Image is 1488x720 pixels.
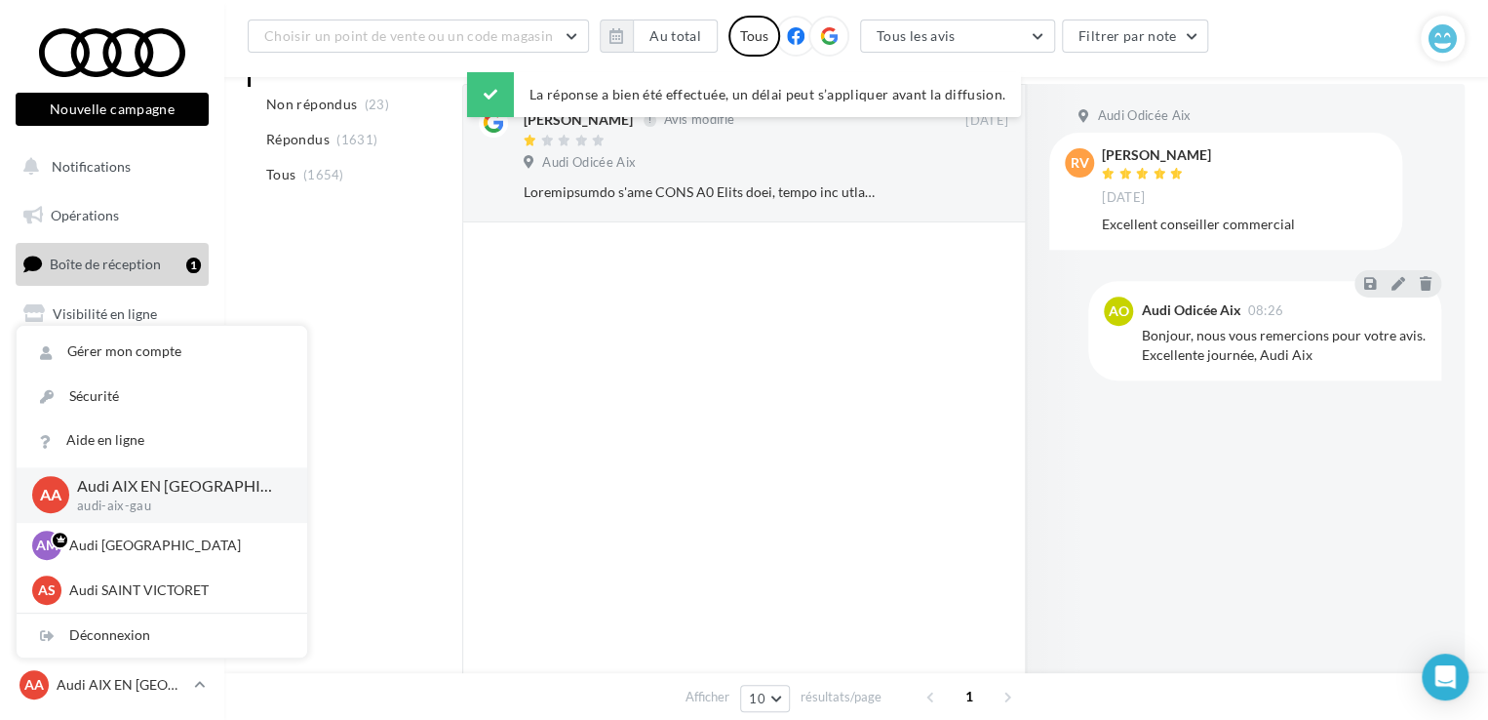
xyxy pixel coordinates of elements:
[17,419,307,462] a: Aide en ligne
[38,580,56,600] span: AS
[186,258,201,273] div: 1
[365,97,389,112] span: (23)
[801,688,881,706] span: résultats/page
[663,112,734,128] span: Avis modifié
[266,130,330,149] span: Répondus
[77,475,276,498] p: Audi AIX EN [GEOGRAPHIC_DATA]
[248,20,589,53] button: Choisir un point de vente ou un code magasin
[1102,189,1145,207] span: [DATE]
[53,305,157,322] span: Visibilité en ligne
[524,182,881,202] div: Loremipsumdo s'ame CONS A0 Elits doei, tempo inc utlabor et do magn ali enimad minimve quisnos ex...
[1102,215,1387,234] div: Excellent conseiller commercial
[264,27,553,44] span: Choisir un point de vente ou un code magasin
[16,666,209,703] a: AA Audi AIX EN [GEOGRAPHIC_DATA]
[12,146,205,187] button: Notifications
[57,675,186,695] p: Audi AIX EN [GEOGRAPHIC_DATA]
[17,330,307,374] a: Gérer mon compte
[303,167,344,182] span: (1654)
[40,484,61,506] span: AA
[51,207,119,223] span: Opérations
[17,375,307,419] a: Sécurité
[16,93,209,126] button: Nouvelle campagne
[12,390,213,431] a: Médiathèque
[467,72,1021,117] div: La réponse a bien été effectuée, un délai peut s’appliquer avant la diffusion.
[12,342,213,383] a: Campagnes
[1141,326,1426,365] div: Bonjour, nous vous remercions pour votre avis. Excellente journée, Audi Aix
[69,536,284,555] p: Audi [GEOGRAPHIC_DATA]
[12,195,213,236] a: Opérations
[266,165,295,184] span: Tous
[24,675,44,695] span: AA
[1062,20,1209,53] button: Filtrer par note
[1097,107,1191,125] span: Audi Odicée Aix
[69,580,284,600] p: Audi SAINT VICTORET
[542,154,636,172] span: Audi Odicée Aix
[1102,148,1211,162] div: [PERSON_NAME]
[877,27,956,44] span: Tous les avis
[728,16,780,57] div: Tous
[600,20,718,53] button: Au total
[1141,303,1240,317] div: Audi Odicée Aix
[336,132,377,147] span: (1631)
[12,294,213,335] a: Visibilité en ligne
[633,20,718,53] button: Au total
[740,685,790,712] button: 10
[12,243,213,285] a: Boîte de réception1
[685,688,729,706] span: Afficher
[954,681,985,712] span: 1
[36,536,59,555] span: AM
[50,256,161,272] span: Boîte de réception
[12,439,213,497] a: PLV et print personnalisable
[1071,153,1089,173] span: RV
[860,20,1055,53] button: Tous les avis
[1247,304,1283,317] span: 08:26
[77,498,276,515] p: audi-aix-gau
[749,691,765,706] span: 10
[1422,654,1468,700] div: Open Intercom Messenger
[266,95,357,114] span: Non répondus
[17,614,307,658] div: Déconnexion
[1109,301,1129,321] span: AO
[52,158,131,175] span: Notifications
